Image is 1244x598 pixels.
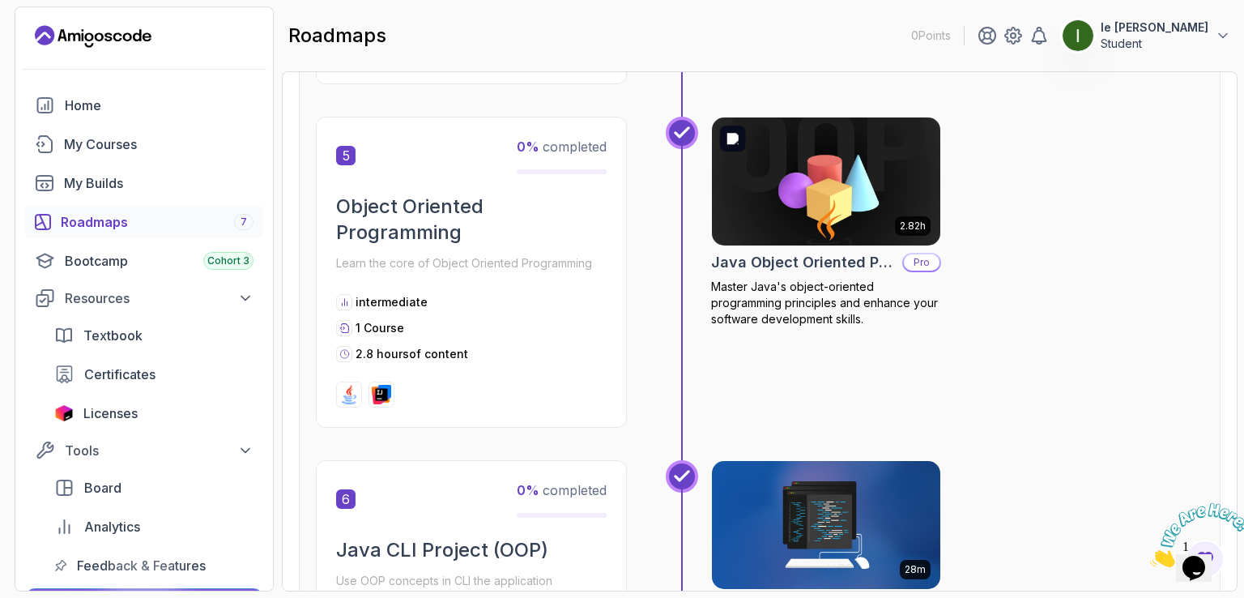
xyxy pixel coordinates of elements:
a: certificates [45,358,263,391]
img: Chat attention grabber [6,6,107,70]
h2: Object Oriented Programming [336,194,607,246]
p: Student [1101,36,1208,52]
p: Learn the core of Object Oriented Programming [336,252,607,275]
img: intellij logo [372,385,391,404]
a: courses [25,128,263,160]
iframe: chat widget [1144,497,1244,574]
p: 2.82h [900,220,926,233]
a: builds [25,167,263,199]
a: Java Object Oriented Programming card2.82hJava Object Oriented ProgrammingProMaster Java's object... [711,117,941,327]
div: Home [65,96,253,115]
a: roadmaps [25,206,263,238]
img: Java CLI Build card [712,461,940,589]
span: 1 [6,6,13,20]
a: licenses [45,397,263,429]
div: My Builds [64,173,253,193]
span: 0 % [517,139,539,155]
p: le [PERSON_NAME] [1101,19,1208,36]
div: My Courses [64,135,253,154]
button: Resources [25,284,263,313]
p: intermediate [356,294,428,310]
a: Landing page [35,23,151,49]
span: 7 [241,216,247,229]
span: 6 [336,489,356,509]
button: user profile imagele [PERSON_NAME]Student [1062,19,1231,52]
span: Board [84,478,121,498]
img: Java Object Oriented Programming card [706,114,946,249]
p: 28m [905,563,926,576]
button: Tools [25,436,263,465]
span: 0 % [517,482,539,498]
span: Licenses [83,404,138,423]
a: feedback [45,549,263,582]
a: board [45,472,263,504]
p: 2.8 hours of content [356,346,468,362]
span: Feedback & Features [77,556,206,575]
a: home [25,89,263,122]
img: user profile image [1063,20,1093,51]
span: Cohort 3 [207,254,249,267]
span: Certificates [84,365,155,384]
a: analytics [45,510,263,543]
div: Bootcamp [65,251,253,271]
div: Roadmaps [61,212,253,232]
p: Use OOP concepts in CLI the application [336,570,607,592]
h2: roadmaps [288,23,386,49]
span: completed [517,139,607,155]
div: Resources [65,288,253,308]
a: textbook [45,319,263,352]
span: Textbook [83,326,143,345]
p: 0 Points [911,28,951,44]
p: Pro [904,254,939,271]
span: 5 [336,146,356,165]
h2: Java Object Oriented Programming [711,251,896,274]
div: Tools [65,441,253,460]
p: Master Java's object-oriented programming principles and enhance your software development skills. [711,279,941,327]
img: jetbrains icon [54,405,74,421]
img: java logo [339,385,359,404]
span: 1 Course [356,321,404,335]
h2: Java CLI Project (OOP) [336,537,607,563]
span: Analytics [84,517,140,536]
span: completed [517,482,607,498]
a: bootcamp [25,245,263,277]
